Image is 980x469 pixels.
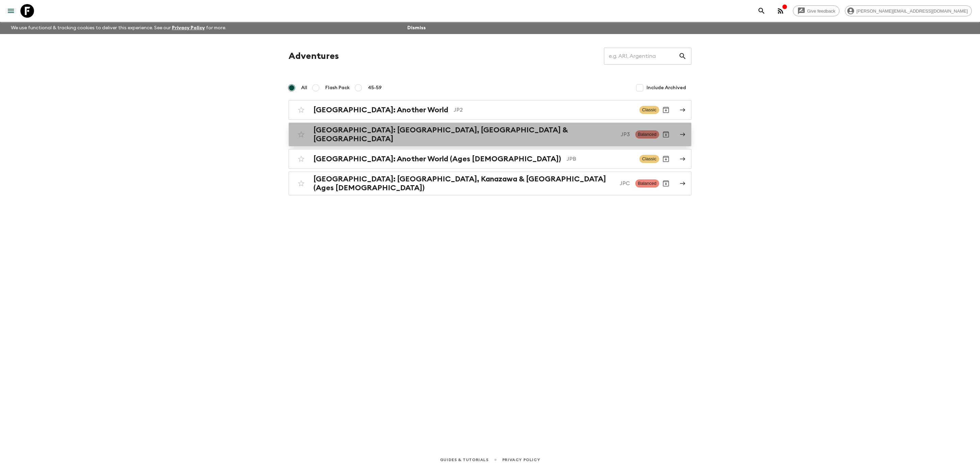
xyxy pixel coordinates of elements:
[313,155,561,163] h2: [GEOGRAPHIC_DATA]: Another World (Ages [DEMOGRAPHIC_DATA])
[845,5,972,16] div: [PERSON_NAME][EMAIL_ADDRESS][DOMAIN_NAME]
[325,84,350,91] span: Flash Pack
[289,172,691,195] a: [GEOGRAPHIC_DATA]: [GEOGRAPHIC_DATA], Kanazawa & [GEOGRAPHIC_DATA] (Ages [DEMOGRAPHIC_DATA])JPCBa...
[313,175,614,192] h2: [GEOGRAPHIC_DATA]: [GEOGRAPHIC_DATA], Kanazawa & [GEOGRAPHIC_DATA] (Ages [DEMOGRAPHIC_DATA])
[621,130,630,139] p: JP3
[313,106,448,114] h2: [GEOGRAPHIC_DATA]: Another World
[853,9,971,14] span: [PERSON_NAME][EMAIL_ADDRESS][DOMAIN_NAME]
[289,100,691,120] a: [GEOGRAPHIC_DATA]: Another WorldJP2ClassicArchive
[440,456,489,464] a: Guides & Tutorials
[289,49,339,63] h1: Adventures
[635,130,659,139] span: Balanced
[635,179,659,188] span: Balanced
[604,47,679,66] input: e.g. AR1, Argentina
[289,149,691,169] a: [GEOGRAPHIC_DATA]: Another World (Ages [DEMOGRAPHIC_DATA])JPBClassicArchive
[793,5,839,16] a: Give feedback
[8,22,229,34] p: We use functional & tracking cookies to deliver this experience. See our for more.
[368,84,382,91] span: 45-59
[620,179,630,188] p: JPC
[567,155,634,163] p: JPB
[454,106,634,114] p: JP2
[803,9,839,14] span: Give feedback
[647,84,686,91] span: Include Archived
[406,23,427,33] button: Dismiss
[639,106,659,114] span: Classic
[659,177,673,190] button: Archive
[313,126,615,143] h2: [GEOGRAPHIC_DATA]: [GEOGRAPHIC_DATA], [GEOGRAPHIC_DATA] & [GEOGRAPHIC_DATA]
[502,456,540,464] a: Privacy Policy
[289,123,691,146] a: [GEOGRAPHIC_DATA]: [GEOGRAPHIC_DATA], [GEOGRAPHIC_DATA] & [GEOGRAPHIC_DATA]JP3BalancedArchive
[301,84,307,91] span: All
[4,4,18,18] button: menu
[659,103,673,117] button: Archive
[755,4,768,18] button: search adventures
[659,128,673,141] button: Archive
[659,152,673,166] button: Archive
[639,155,659,163] span: Classic
[172,26,205,30] a: Privacy Policy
